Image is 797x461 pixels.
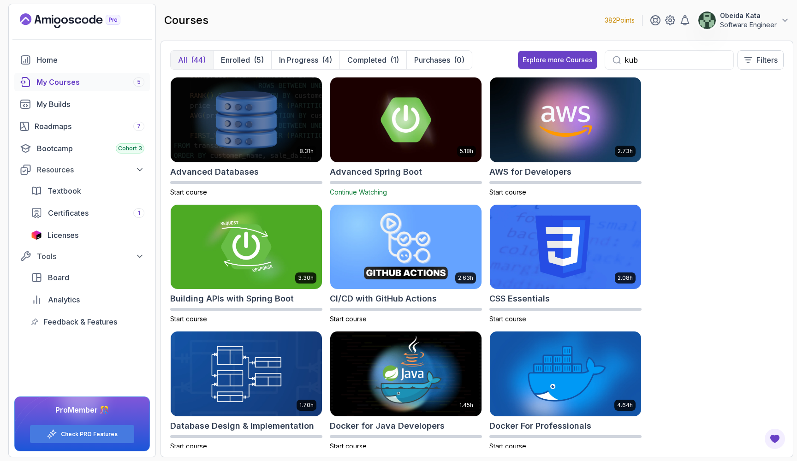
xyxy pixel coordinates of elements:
[460,148,473,155] p: 5.18h
[617,402,633,409] p: 4.64h
[31,230,42,240] img: jetbrains icon
[390,54,399,65] div: (1)
[330,165,422,178] h2: Advanced Spring Boot
[605,16,635,25] p: 382 Points
[178,54,187,65] p: All
[44,316,117,327] span: Feedback & Features
[170,292,294,305] h2: Building APIs with Spring Boot
[299,148,314,155] p: 8.31h
[414,54,450,65] p: Purchases
[170,315,207,323] span: Start course
[25,226,150,244] a: licenses
[459,402,473,409] p: 1.45h
[170,188,207,196] span: Start course
[347,54,387,65] p: Completed
[330,77,482,197] a: Advanced Spring Boot card5.18hAdvanced Spring BootContinue Watching
[490,205,641,290] img: CSS Essentials card
[738,50,784,70] button: Filters
[14,95,150,113] a: builds
[720,20,777,30] p: Software Engineer
[25,182,150,200] a: textbook
[30,425,135,443] button: Check PRO Features
[25,204,150,222] a: certificates
[164,13,208,28] h2: courses
[254,54,264,65] div: (5)
[764,428,786,450] button: Open Feedback Button
[406,51,472,69] button: Purchases(0)
[48,294,80,305] span: Analytics
[48,230,78,241] span: Licenses
[138,209,140,217] span: 1
[37,143,144,154] div: Bootcamp
[36,99,144,110] div: My Builds
[720,11,777,20] p: Obeida Kata
[48,272,69,283] span: Board
[213,51,271,69] button: Enrolled(5)
[118,145,142,152] span: Cohort 3
[330,77,482,162] img: Advanced Spring Boot card
[489,188,526,196] span: Start course
[330,331,482,416] img: Docker for Java Developers card
[756,54,778,65] p: Filters
[330,420,445,432] h2: Docker for Java Developers
[36,77,144,88] div: My Courses
[618,148,633,155] p: 2.73h
[25,290,150,309] a: analytics
[618,274,633,282] p: 2.08h
[330,315,367,323] span: Start course
[523,55,593,65] div: Explore more Courses
[221,54,250,65] p: Enrolled
[171,51,213,69] button: All(44)
[191,54,206,65] div: (44)
[14,248,150,265] button: Tools
[20,13,142,28] a: Landing page
[518,51,597,69] button: Explore more Courses
[25,313,150,331] a: feedback
[279,54,318,65] p: In Progress
[170,165,259,178] h2: Advanced Databases
[489,292,550,305] h2: CSS Essentials
[14,117,150,136] a: roadmaps
[698,11,790,30] button: user profile imageObeida KataSoftware Engineer
[490,77,641,162] img: AWS for Developers card
[171,205,322,290] img: Building APIs with Spring Boot card
[490,331,641,416] img: Docker For Professionals card
[61,431,118,438] a: Check PRO Features
[37,164,144,175] div: Resources
[299,402,314,409] p: 1.70h
[330,442,367,450] span: Start course
[489,315,526,323] span: Start course
[330,188,387,196] span: Continue Watching
[171,331,322,416] img: Database Design & Implementation card
[25,268,150,287] a: board
[271,51,339,69] button: In Progress(4)
[330,292,437,305] h2: CI/CD with GitHub Actions
[339,51,406,69] button: Completed(1)
[171,77,322,162] img: Advanced Databases card
[170,442,207,450] span: Start course
[14,139,150,158] a: bootcamp
[48,207,89,219] span: Certificates
[625,54,726,65] input: Search...
[170,420,314,432] h2: Database Design & Implementation
[330,205,482,290] img: CI/CD with GitHub Actions card
[37,54,144,65] div: Home
[458,274,473,282] p: 2.63h
[137,123,141,130] span: 7
[14,51,150,69] a: home
[14,73,150,91] a: courses
[489,420,591,432] h2: Docker For Professionals
[298,274,314,282] p: 3.30h
[37,251,144,262] div: Tools
[137,78,141,86] span: 5
[489,442,526,450] span: Start course
[14,161,150,178] button: Resources
[35,121,144,132] div: Roadmaps
[454,54,464,65] div: (0)
[698,12,716,29] img: user profile image
[48,185,81,196] span: Textbook
[489,165,571,178] h2: AWS for Developers
[322,54,332,65] div: (4)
